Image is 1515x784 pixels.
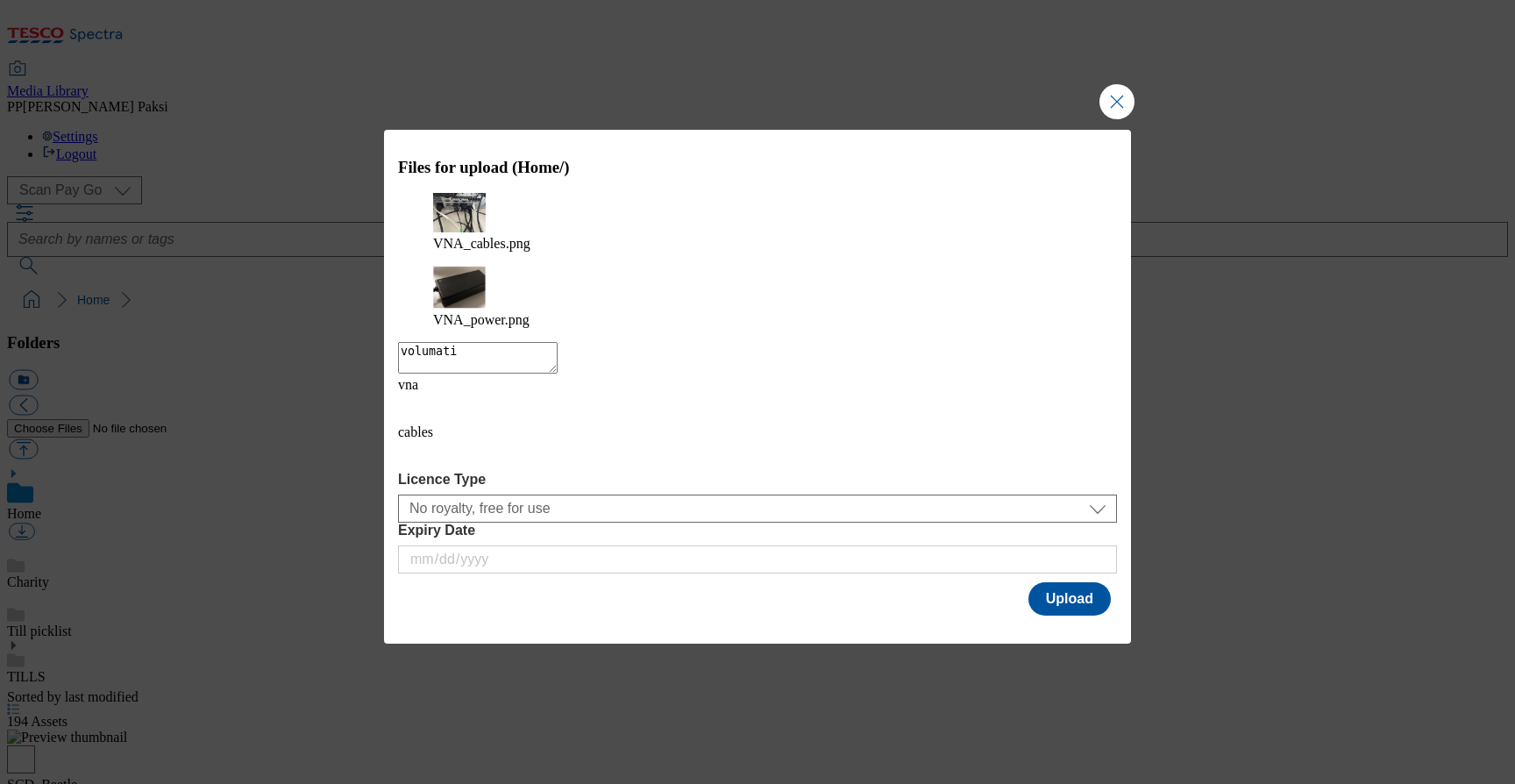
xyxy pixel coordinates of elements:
[398,377,418,392] span: vna
[398,424,433,439] span: cables
[433,193,486,232] img: preview
[1028,582,1111,616] button: Upload
[398,523,1117,538] label: Expiry Date
[398,158,1117,177] h3: Files for upload (Home/)
[433,266,486,309] img: preview
[433,312,1082,328] figcaption: VNA_power.png
[398,472,1117,488] label: Licence Type
[1099,84,1134,119] button: Close Modal
[384,130,1131,645] div: Modal
[433,236,1082,252] figcaption: VNA_cables.png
